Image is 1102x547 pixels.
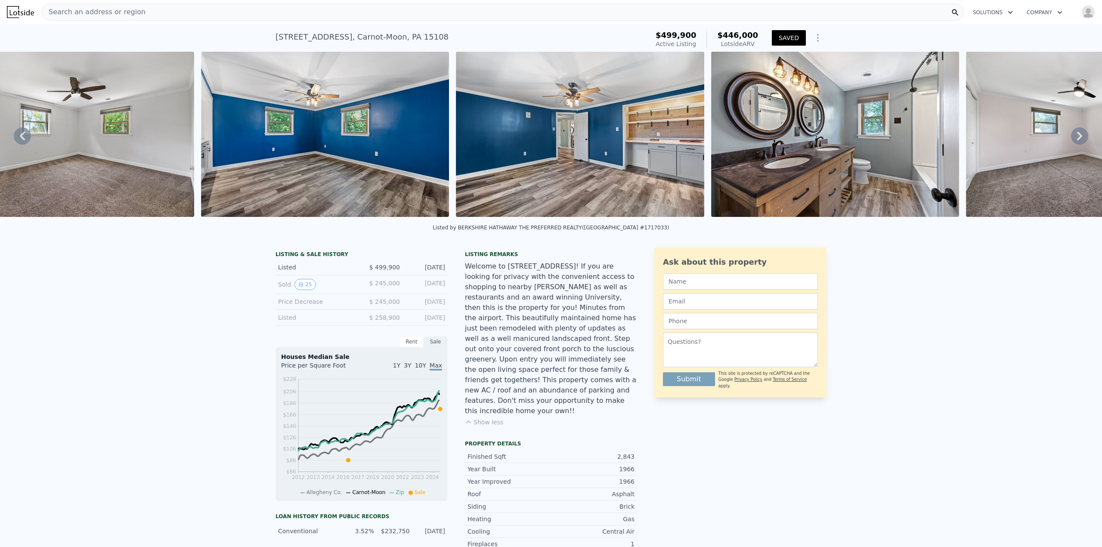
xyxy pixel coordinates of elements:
[656,40,696,47] span: Active Listing
[351,474,365,480] tspan: 2017
[656,31,696,40] span: $499,900
[717,40,758,48] div: Lotside ARV
[283,423,296,429] tspan: $146
[411,474,424,480] tspan: 2023
[773,377,807,382] a: Terms of Service
[1081,5,1095,19] img: avatar
[201,52,449,217] img: Sale: 167501398 Parcel: 92173029
[415,362,426,369] span: 10Y
[465,418,503,426] button: Show less
[718,371,818,389] div: This site is protected by reCAPTCHA and the Google and apply.
[734,377,762,382] a: Privacy Policy
[286,469,296,475] tspan: $66
[322,474,335,480] tspan: 2014
[663,273,818,290] input: Name
[283,376,296,382] tspan: $228
[407,313,445,322] div: [DATE]
[663,293,818,309] input: Email
[396,474,409,480] tspan: 2022
[369,264,400,271] span: $ 499,900
[551,452,635,461] div: 2,843
[465,440,637,447] div: Property details
[344,527,374,535] div: 3.52%
[369,314,400,321] span: $ 258,900
[467,490,551,498] div: Roof
[292,474,305,480] tspan: 2012
[663,256,818,268] div: Ask about this property
[7,6,34,18] img: Lotside
[430,362,442,371] span: Max
[426,474,439,480] tspan: 2024
[467,502,551,511] div: Siding
[369,280,400,287] span: $ 245,000
[772,30,806,46] button: SAVED
[551,527,635,536] div: Central Air
[352,489,385,495] span: Carnot-Moon
[415,489,426,495] span: Sale
[283,389,296,395] tspan: $206
[711,52,959,217] img: Sale: 167501398 Parcel: 92173029
[415,527,445,535] div: [DATE]
[551,502,635,511] div: Brick
[306,474,320,480] tspan: 2013
[393,362,400,369] span: 1Y
[551,490,635,498] div: Asphalt
[551,477,635,486] div: 1966
[465,251,637,258] div: Listing remarks
[551,465,635,473] div: 1966
[551,515,635,523] div: Gas
[663,372,715,386] button: Submit
[407,297,445,306] div: [DATE]
[278,297,355,306] div: Price Decrease
[396,489,404,495] span: Zip
[337,474,350,480] tspan: 2016
[407,279,445,290] div: [DATE]
[286,457,296,464] tspan: $86
[467,465,551,473] div: Year Built
[456,52,704,217] img: Sale: 167501398 Parcel: 92173029
[281,361,362,375] div: Price per Square Foot
[278,313,355,322] div: Listed
[369,298,400,305] span: $ 245,000
[42,7,145,17] span: Search an address or region
[294,279,316,290] button: View historical data
[966,5,1020,20] button: Solutions
[1020,5,1069,20] button: Company
[404,362,411,369] span: 3Y
[433,225,669,231] div: Listed by BERKSHIRE HATHAWAY THE PREFERRED REALTY ([GEOGRAPHIC_DATA] #1717033)
[278,527,339,535] div: Conventional
[275,251,448,260] div: LISTING & SALE HISTORY
[424,336,448,347] div: Sale
[467,515,551,523] div: Heating
[663,313,818,329] input: Phone
[283,400,296,406] tspan: $186
[717,31,758,40] span: $446,000
[275,513,448,520] div: Loan history from public records
[399,336,424,347] div: Rent
[283,435,296,441] tspan: $126
[467,452,551,461] div: Finished Sqft
[366,474,380,480] tspan: 2019
[379,527,409,535] div: $232,750
[278,279,355,290] div: Sold
[306,489,342,495] span: Allegheny Co.
[275,31,449,43] div: [STREET_ADDRESS] , Carnot-Moon , PA 15108
[283,446,296,452] tspan: $106
[381,474,395,480] tspan: 2020
[407,263,445,272] div: [DATE]
[465,261,637,416] div: Welcome to [STREET_ADDRESS]! If you are looking for privacy with the convenient access to shoppin...
[281,352,442,361] div: Houses Median Sale
[467,477,551,486] div: Year Improved
[283,412,296,418] tspan: $166
[278,263,355,272] div: Listed
[467,527,551,536] div: Cooling
[809,29,826,46] button: Show Options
